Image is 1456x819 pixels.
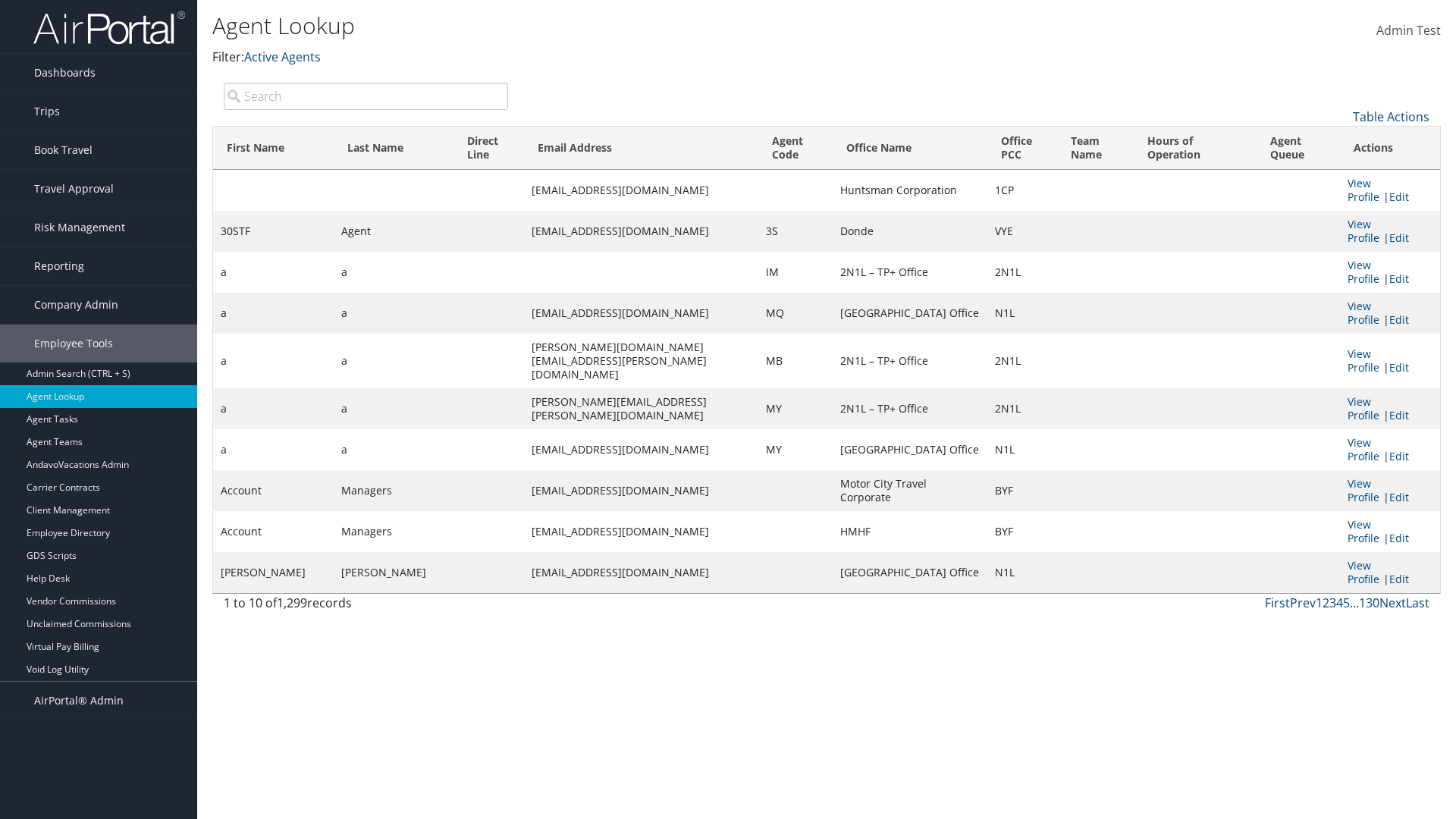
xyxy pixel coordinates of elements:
td: [PERSON_NAME][EMAIL_ADDRESS][PERSON_NAME][DOMAIN_NAME] [524,388,759,429]
span: AirPortal® Admin [34,682,124,720]
span: Company Admin [34,286,118,324]
th: Actions [1340,127,1440,170]
td: MQ [758,293,832,334]
td: [GEOGRAPHIC_DATA] Office [833,552,987,593]
td: | [1340,511,1440,552]
td: [PERSON_NAME] [213,552,334,593]
td: 2N1L [987,388,1057,429]
td: [PERSON_NAME] [334,552,454,593]
td: 30STF [213,211,334,252]
a: View Profile [1348,176,1379,204]
td: BYF [987,470,1057,511]
a: Edit [1389,449,1409,463]
span: Risk Management [34,209,125,246]
td: Account [213,511,334,552]
a: Prev [1290,595,1316,611]
a: Edit [1389,231,1409,245]
th: Email Address: activate to sort column ascending [524,127,759,170]
td: N1L [987,552,1057,593]
td: HMHF [833,511,987,552]
th: Agent Queue: activate to sort column ascending [1257,127,1339,170]
span: Reporting [34,247,84,285]
th: Last Name: activate to sort column ascending [334,127,454,170]
a: View Profile [1348,517,1379,545]
a: Admin Test [1376,8,1441,55]
td: 2N1L [987,252,1057,293]
a: 5 [1343,595,1350,611]
a: Edit [1389,190,1409,204]
p: Filter: [212,48,1031,67]
td: 2N1L [987,334,1057,388]
th: First Name: activate to sort column descending [213,127,334,170]
th: Team Name: activate to sort column ascending [1057,127,1134,170]
td: [EMAIL_ADDRESS][DOMAIN_NAME] [524,552,759,593]
a: 4 [1336,595,1343,611]
td: [EMAIL_ADDRESS][DOMAIN_NAME] [524,429,759,470]
th: Agent Code: activate to sort column ascending [758,127,832,170]
span: Book Travel [34,131,93,169]
a: Table Actions [1353,108,1429,125]
span: … [1350,595,1359,611]
td: 2N1L – TP+ Office [833,388,987,429]
td: a [213,293,334,334]
td: | [1340,170,1440,211]
td: MY [758,429,832,470]
a: Edit [1389,271,1409,286]
span: Employee Tools [34,325,113,362]
td: MY [758,388,832,429]
img: airportal-logo.png [33,10,185,45]
td: [EMAIL_ADDRESS][DOMAIN_NAME] [524,170,759,211]
a: Edit [1389,490,1409,504]
td: 2N1L – TP+ Office [833,252,987,293]
td: Account [213,470,334,511]
td: N1L [987,429,1057,470]
div: 1 to 10 of records [224,594,508,620]
td: MB [758,334,832,388]
th: Office Name: activate to sort column ascending [833,127,987,170]
a: View Profile [1348,476,1379,504]
th: Office PCC: activate to sort column ascending [987,127,1057,170]
span: Dashboards [34,54,96,92]
td: a [213,252,334,293]
a: View Profile [1348,435,1379,463]
td: a [213,334,334,388]
a: Edit [1389,408,1409,422]
a: Edit [1389,312,1409,327]
a: 1 [1316,595,1323,611]
td: | [1340,334,1440,388]
th: Direct Line: activate to sort column ascending [453,127,523,170]
td: a [334,429,454,470]
td: Agent [334,211,454,252]
td: | [1340,293,1440,334]
td: Huntsman Corporation [833,170,987,211]
td: Managers [334,511,454,552]
td: 3S [758,211,832,252]
td: 1CP [987,170,1057,211]
td: Motor City Travel Corporate [833,470,987,511]
a: Active Agents [244,49,321,65]
th: Hours of Operation: activate to sort column ascending [1134,127,1257,170]
td: | [1340,429,1440,470]
a: Edit [1389,360,1409,375]
td: N1L [987,293,1057,334]
td: a [334,388,454,429]
a: View Profile [1348,217,1379,245]
td: a [213,388,334,429]
td: a [334,334,454,388]
a: Next [1379,595,1406,611]
a: View Profile [1348,347,1379,375]
input: Search [224,83,508,110]
td: [EMAIL_ADDRESS][DOMAIN_NAME] [524,293,759,334]
a: View Profile [1348,558,1379,586]
td: [PERSON_NAME][DOMAIN_NAME][EMAIL_ADDRESS][PERSON_NAME][DOMAIN_NAME] [524,334,759,388]
a: Last [1406,595,1429,611]
td: a [334,252,454,293]
td: | [1340,552,1440,593]
td: | [1340,388,1440,429]
td: a [213,429,334,470]
span: Trips [34,93,60,130]
a: View Profile [1348,258,1379,286]
td: | [1340,211,1440,252]
h1: Agent Lookup [212,10,1031,42]
td: VYE [987,211,1057,252]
